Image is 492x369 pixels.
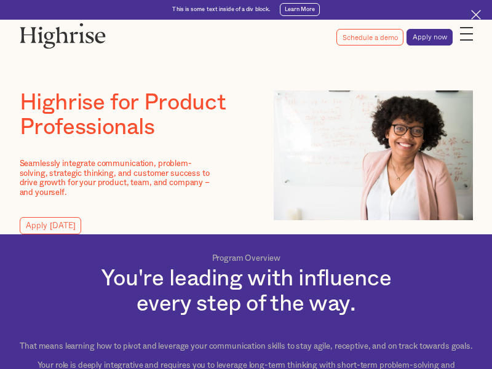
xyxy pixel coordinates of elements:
[172,6,270,14] div: This is some text inside of a div block.
[20,217,81,234] a: Apply [DATE]
[20,23,106,49] img: Highrise logo
[407,29,453,46] a: Apply now
[280,3,320,16] a: Learn More
[20,159,213,197] p: Seamlessly integrate communication, problem-solving, strategic thinking, and customer success to ...
[336,29,403,45] a: Schedule a demo
[101,266,391,316] h1: You're leading with influence every step of the way.
[20,90,258,140] h1: Highrise for Product Professionals
[212,254,280,263] p: Program Overview
[471,10,481,20] img: Cross icon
